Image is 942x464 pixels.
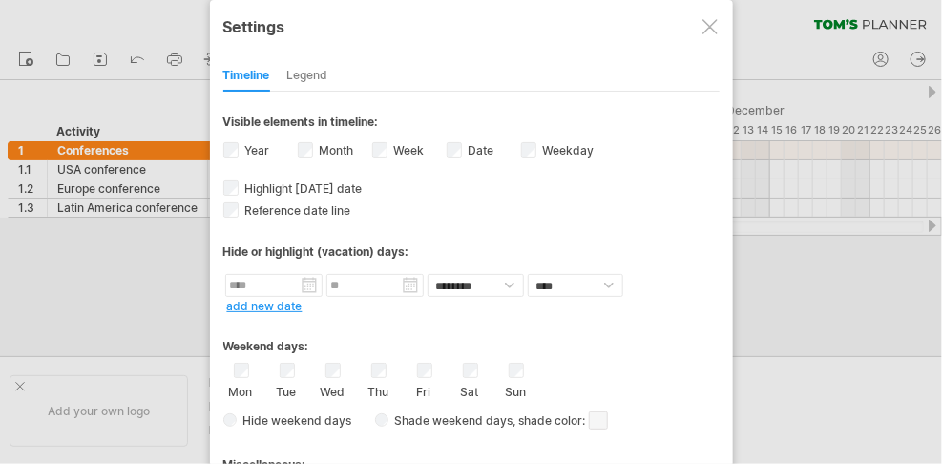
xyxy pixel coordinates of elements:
label: Year [241,143,270,158]
div: Legend [287,61,328,92]
span: Reference date line [241,203,351,218]
span: Hide weekend days [237,413,352,428]
span: Highlight [DATE] date [241,181,363,196]
label: Week [390,143,425,158]
div: Settings [223,9,720,43]
div: Hide or highlight (vacation) days: [223,244,720,259]
label: Mon [229,381,253,399]
span: click here to change the shade color [589,411,608,430]
label: Sun [504,381,528,399]
a: add new date [227,299,303,313]
label: Date [465,143,494,158]
div: Visible elements in timeline: [223,115,720,135]
span: , shade color: [513,410,608,432]
div: Timeline [223,61,270,92]
label: Tue [275,381,299,399]
label: Thu [366,381,390,399]
label: Wed [321,381,345,399]
label: Weekday [539,143,595,158]
div: Weekend days: [223,321,720,358]
span: Shade weekend days [388,413,513,428]
label: Sat [458,381,482,399]
label: Fri [412,381,436,399]
label: Month [316,143,354,158]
